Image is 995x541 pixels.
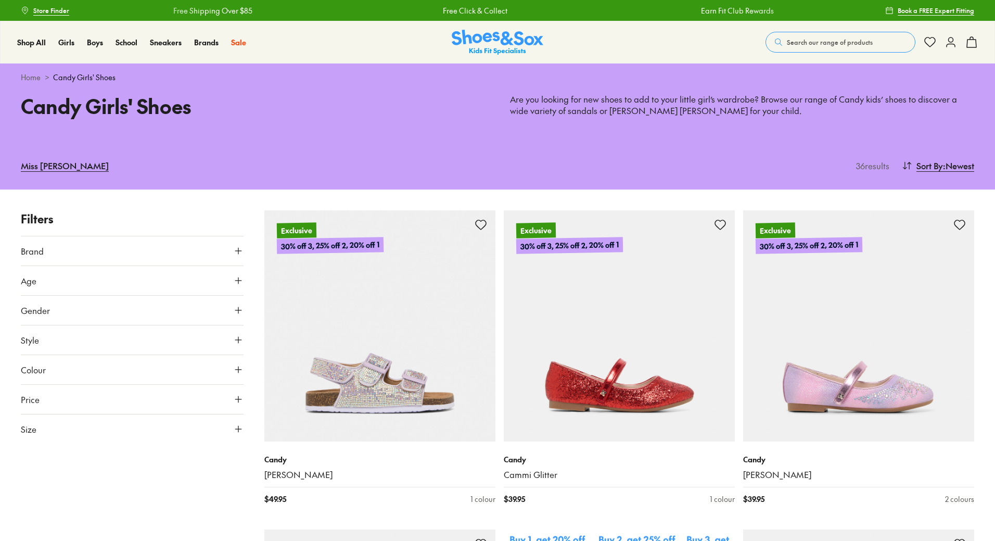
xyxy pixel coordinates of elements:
[516,237,623,254] p: 30% off 3, 25% off 2, 20% off 1
[916,159,943,172] span: Sort By
[504,454,735,465] p: Candy
[21,296,244,325] button: Gender
[945,494,974,505] div: 2 colours
[277,222,316,238] p: Exclusive
[504,494,525,505] span: $ 39.95
[743,210,974,442] a: Exclusive30% off 3, 25% off 2, 20% off 1
[21,245,44,257] span: Brand
[277,237,384,254] p: 30% off 3, 25% off 2, 20% off 1
[21,274,36,287] span: Age
[116,37,137,47] span: School
[150,37,182,47] span: Sneakers
[504,469,735,481] a: Cammi Glitter
[116,37,137,48] a: School
[21,1,69,20] a: Store Finder
[58,37,74,47] span: Girls
[231,37,246,47] span: Sale
[443,5,507,16] a: Free Click & Collect
[504,210,735,442] a: Exclusive30% off 3, 25% off 2, 20% off 1
[21,236,244,266] button: Brand
[21,304,50,317] span: Gender
[943,159,974,172] span: : Newest
[21,325,244,355] button: Style
[194,37,219,48] a: Brands
[452,30,543,55] img: SNS_Logo_Responsive.svg
[21,334,39,346] span: Style
[902,154,974,177] button: Sort By:Newest
[701,5,774,16] a: Earn Fit Club Rewards
[87,37,103,47] span: Boys
[852,159,889,172] p: 36 results
[710,494,735,505] div: 1 colour
[21,210,244,228] p: Filters
[21,91,485,121] h1: Candy Girls' Shoes
[21,414,244,444] button: Size
[21,72,41,83] a: Home
[21,363,46,376] span: Colour
[173,5,252,16] a: Free Shipping Over $85
[756,222,795,238] p: Exclusive
[21,393,40,406] span: Price
[264,494,286,505] span: $ 49.95
[150,37,182,48] a: Sneakers
[264,469,495,481] a: [PERSON_NAME]
[743,454,974,465] p: Candy
[510,94,974,117] p: Are you looking for new shoes to add to your little girl’s wardrobe? Browse our range of Candy ki...
[516,222,556,238] p: Exclusive
[756,237,862,254] p: 30% off 3, 25% off 2, 20% off 1
[787,37,873,47] span: Search our range of products
[452,30,543,55] a: Shoes & Sox
[33,6,69,15] span: Store Finder
[264,210,495,442] a: Exclusive30% off 3, 25% off 2, 20% off 1
[21,154,109,177] a: Miss [PERSON_NAME]
[53,72,116,83] span: Candy Girls' Shoes
[743,494,764,505] span: $ 39.95
[231,37,246,48] a: Sale
[766,32,915,53] button: Search our range of products
[21,385,244,414] button: Price
[470,494,495,505] div: 1 colour
[743,469,974,481] a: [PERSON_NAME]
[885,1,974,20] a: Book a FREE Expert Fitting
[17,37,46,48] a: Shop All
[58,37,74,48] a: Girls
[898,6,974,15] span: Book a FREE Expert Fitting
[21,355,244,384] button: Colour
[21,72,974,83] div: >
[21,423,36,435] span: Size
[264,454,495,465] p: Candy
[17,37,46,47] span: Shop All
[87,37,103,48] a: Boys
[21,266,244,295] button: Age
[194,37,219,47] span: Brands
